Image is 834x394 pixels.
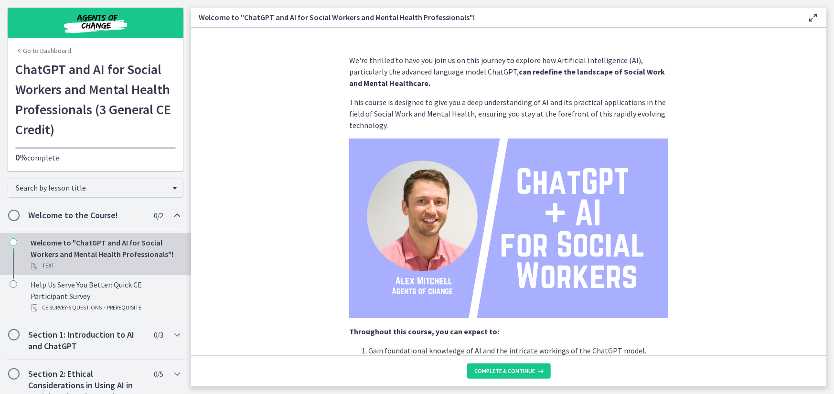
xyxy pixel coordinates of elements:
[15,46,71,55] a: Go to Dashboard
[349,138,668,318] img: ChatGPT____AI__for_Social__Workers.png
[104,302,105,313] span: ·
[28,210,145,221] h2: Welcome to the Course!
[107,302,141,313] span: PREREQUISITE
[31,302,180,313] div: CE Survey
[349,96,668,131] p: This course is designed to give you a deep understanding of AI and its practical applications in ...
[8,179,183,198] div: Search by lesson title
[349,54,668,89] p: We're thrilled to have you join us on this journey to explore how Artificial Intelligence (AI), p...
[31,260,180,271] div: Text
[368,345,668,356] p: Gain foundational knowledge of AI and the intricate workings of the ChatGPT model.
[16,183,168,192] span: Search by lesson title
[154,368,163,380] span: 0 / 5
[38,11,153,34] img: Agents of Change
[349,327,499,336] strong: Throughout this course, you can expect to:
[154,329,163,341] span: 0 / 3
[31,279,180,313] div: Help Us Serve You Better: Quick CE Participant Survey
[28,329,145,352] h2: Section 1: Introduction to AI and ChatGPT
[475,367,535,375] span: Complete & continue
[154,210,163,221] span: 0 / 2
[67,302,102,313] span: · 6 Questions
[31,237,180,271] div: Welcome to "ChatGPT and AI for Social Workers and Mental Health Professionals"!
[467,363,551,379] button: Complete & continue
[15,59,176,139] h1: ChatGPT and AI for Social Workers and Mental Health Professionals (3 General CE Credit)
[15,152,27,163] span: 0%
[15,152,176,163] p: complete
[199,11,792,23] h3: Welcome to "ChatGPT and AI for Social Workers and Mental Health Professionals"!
